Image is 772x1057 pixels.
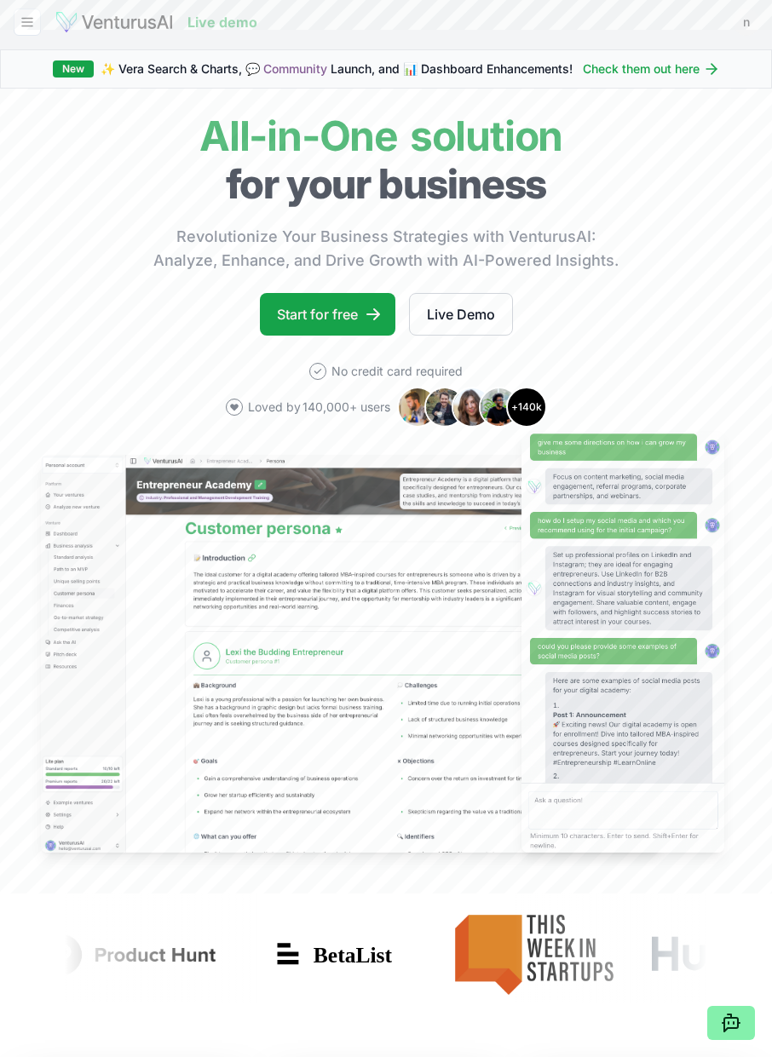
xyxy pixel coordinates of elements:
[429,900,637,1009] img: This Week in Startups
[452,387,493,428] img: Avatar 3
[101,60,573,78] span: ✨ Vera Search & Charts, 💬 Launch, and 📊 Dashboard Enhancements!
[260,293,395,336] a: Start for free
[479,387,520,428] img: Avatar 4
[263,61,327,76] a: Community
[409,293,513,336] a: Live Demo
[397,387,438,428] img: Avatar 1
[262,929,416,980] img: Betalist
[583,60,720,78] a: Check them out here
[735,10,758,34] button: n
[53,60,94,78] div: New
[424,387,465,428] img: Avatar 2
[6,900,249,1009] img: Product Hunt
